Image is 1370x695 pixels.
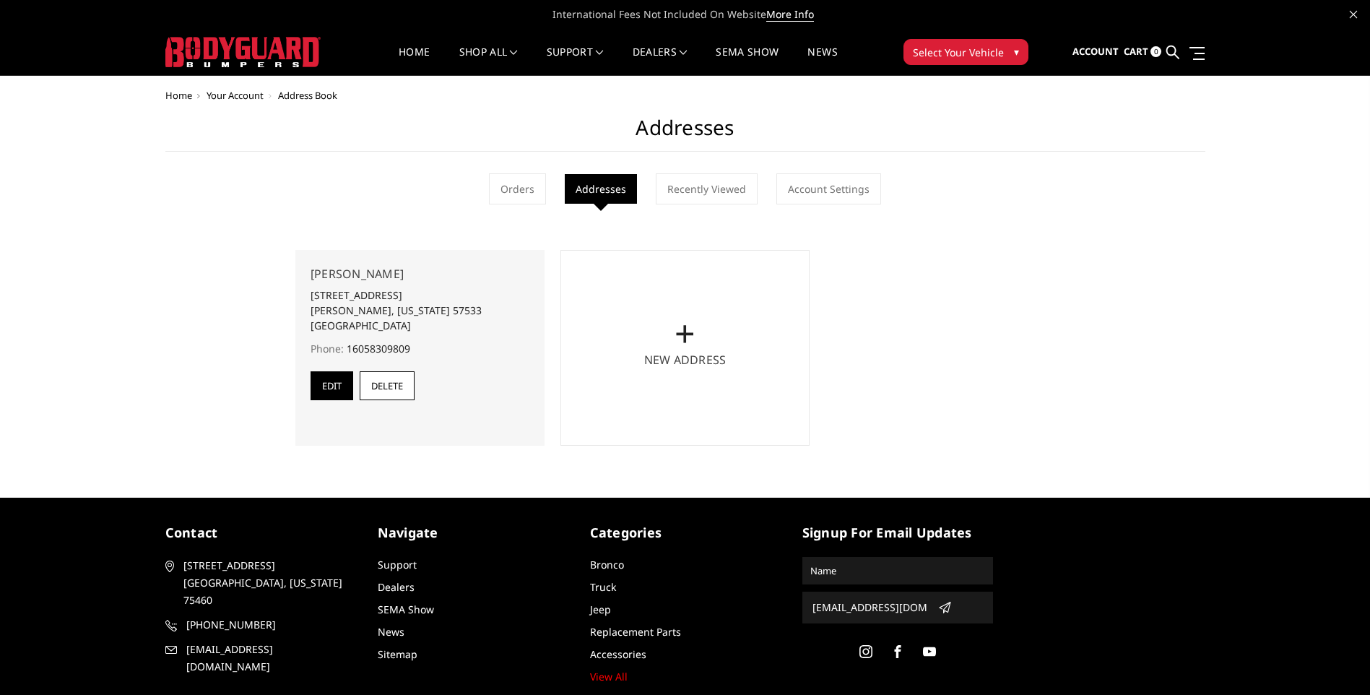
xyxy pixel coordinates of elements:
a: Home [399,47,430,75]
a: shop all [459,47,518,75]
li: [GEOGRAPHIC_DATA] [311,318,529,333]
a: Home [165,89,192,102]
a: Account [1072,33,1119,72]
dd: 16058309809 [347,341,410,356]
dt: Phone: [311,341,344,356]
a: Edit [311,371,353,400]
a: [PHONE_NUMBER] [165,616,356,634]
a: [EMAIL_ADDRESS][DOMAIN_NAME] [165,641,356,675]
span: [PHONE_NUMBER] [186,616,354,634]
input: Name [805,559,991,582]
button: Select Your Vehicle [903,39,1028,65]
a: Dealers [633,47,688,75]
a: + New Address [560,250,810,446]
li: [PERSON_NAME], [US_STATE] 57533 [311,303,529,318]
span: Address Book [278,89,337,102]
span: + [675,309,695,358]
span: 0 [1150,46,1161,57]
span: Account [1072,45,1119,58]
a: Truck [590,580,616,594]
a: Account Settings [776,173,881,204]
span: ▾ [1014,44,1019,59]
a: View All [590,670,628,683]
a: News [807,47,837,75]
li: Addresses [565,174,637,204]
a: Recently Viewed [656,173,758,204]
a: Your Account [207,89,264,102]
button: Delete [360,371,415,400]
a: Sitemap [378,647,417,661]
a: Dealers [378,580,415,594]
span: Select Your Vehicle [913,45,1004,60]
h5: New Address [644,352,727,369]
input: Email [807,596,932,619]
span: [EMAIL_ADDRESS][DOMAIN_NAME] [186,641,354,675]
a: More Info [766,7,814,22]
h5: contact [165,523,356,543]
span: [STREET_ADDRESS] [GEOGRAPHIC_DATA], [US_STATE] 75460 [183,557,351,609]
h5: signup for email updates [802,523,993,543]
a: SEMA Show [716,47,779,75]
a: Support [378,558,417,571]
h2: Addresses [165,116,1205,152]
a: SEMA Show [378,603,434,616]
h5: Categories [590,523,781,543]
a: Jeep [590,603,611,616]
a: Support [547,47,604,75]
img: BODYGUARD BUMPERS [165,37,321,67]
a: Cart 0 [1124,33,1161,72]
a: Replacement Parts [590,625,681,639]
li: [STREET_ADDRESS] [311,288,529,303]
a: Orders [489,173,546,204]
a: Accessories [590,647,646,661]
h5: Navigate [378,523,568,543]
span: Cart [1124,45,1148,58]
a: News [378,625,404,639]
a: Bronco [590,558,624,571]
h5: [PERSON_NAME] [311,265,529,282]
